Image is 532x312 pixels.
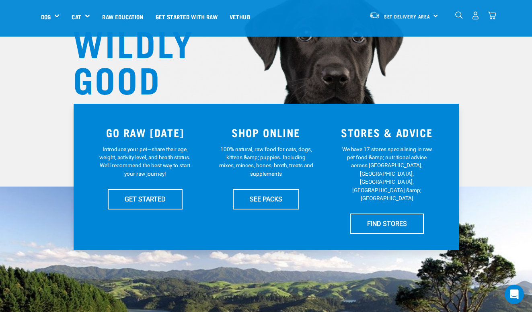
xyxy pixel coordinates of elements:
img: user.png [471,11,480,20]
span: Set Delivery Area [384,15,431,18]
h3: SHOP ONLINE [210,126,322,139]
a: GET STARTED [108,189,183,209]
h1: WILDLY GOOD NUTRITION [73,24,234,132]
h3: STORES & ADVICE [331,126,443,139]
a: FIND STORES [350,213,424,234]
img: van-moving.png [369,12,380,19]
img: home-icon@2x.png [488,11,496,20]
p: We have 17 stores specialising in raw pet food &amp; nutritional advice across [GEOGRAPHIC_DATA],... [340,145,434,203]
div: Open Intercom Messenger [505,285,524,304]
a: Dog [41,12,51,21]
a: Cat [72,12,81,21]
p: Introduce your pet—share their age, weight, activity level, and health status. We'll recommend th... [98,145,192,178]
img: home-icon-1@2x.png [455,11,463,19]
a: Vethub [224,0,256,33]
p: 100% natural, raw food for cats, dogs, kittens &amp; puppies. Including mixes, minces, bones, bro... [219,145,313,178]
a: Get started with Raw [150,0,224,33]
a: Raw Education [96,0,149,33]
h3: GO RAW [DATE] [90,126,201,139]
a: SEE PACKS [233,189,299,209]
